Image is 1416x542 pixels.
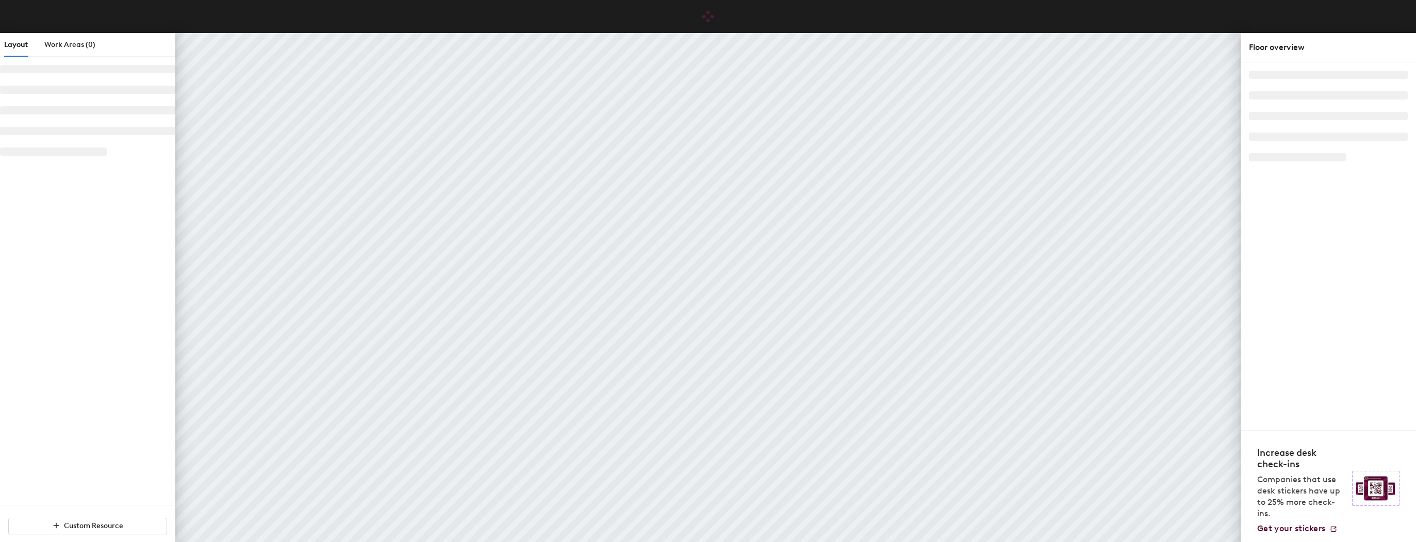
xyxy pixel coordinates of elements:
a: Get your stickers [1257,523,1338,534]
span: Get your stickers [1257,523,1325,533]
button: Custom Resource [8,518,167,534]
span: Work Areas (0) [44,40,95,49]
p: Companies that use desk stickers have up to 25% more check-ins. [1257,474,1346,519]
h4: Increase desk check-ins [1257,447,1346,470]
span: Custom Resource [64,521,123,530]
span: Layout [4,40,28,49]
div: Floor overview [1249,41,1408,54]
img: Sticker logo [1352,471,1399,506]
